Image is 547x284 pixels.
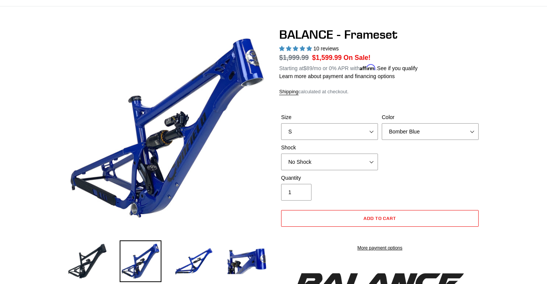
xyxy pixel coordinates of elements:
span: Affirm [360,64,376,71]
span: Add to cart [364,215,397,221]
span: $89 [304,65,312,71]
img: Load image into Gallery viewer, BALANCE - Frameset [66,240,108,282]
p: Starting at /mo or 0% APR with . [279,63,417,72]
img: Load image into Gallery viewer, BALANCE - Frameset [120,240,161,282]
span: 5.00 stars [279,46,313,52]
label: Quantity [281,174,378,182]
a: Learn more about payment and financing options [279,73,395,79]
h1: BALANCE - Frameset [279,27,481,42]
a: See if you qualify - Learn more about Affirm Financing (opens in modal) [377,65,418,71]
button: Add to cart [281,210,479,227]
a: Shipping [279,89,299,95]
label: Size [281,113,378,121]
s: $1,999.99 [279,54,309,61]
label: Shock [281,144,378,152]
img: Load image into Gallery viewer, BALANCE - Frameset [226,240,268,282]
a: More payment options [281,245,479,251]
img: Load image into Gallery viewer, BALANCE - Frameset [173,240,215,282]
span: $1,599.99 [312,54,342,61]
span: 10 reviews [313,46,339,52]
label: Color [382,113,479,121]
div: calculated at checkout. [279,88,481,96]
span: On Sale! [343,53,370,63]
